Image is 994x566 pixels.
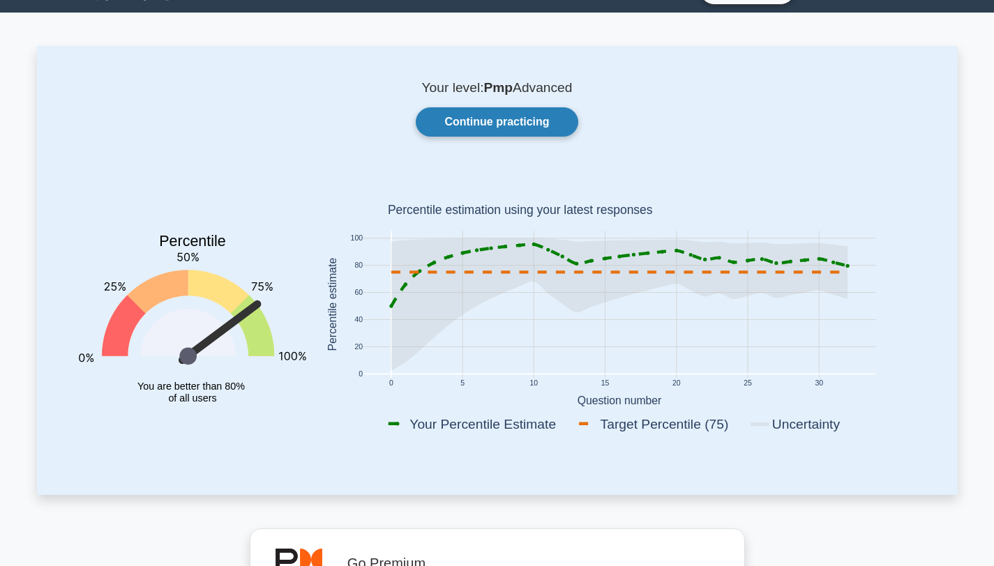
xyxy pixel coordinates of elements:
text: 100 [350,235,363,243]
text: 60 [354,289,363,297]
text: Percentile estimation using your latest responses [387,204,652,217]
b: Pmp [483,80,513,95]
text: 20 [354,344,363,351]
text: 0 [359,371,363,378]
tspan: of all users [168,392,216,404]
text: 20 [672,380,680,388]
text: 80 [354,262,363,270]
text: 0 [389,380,393,388]
text: 40 [354,316,363,324]
text: 10 [529,380,538,388]
text: 30 [815,380,823,388]
text: 15 [601,380,609,388]
a: Continue practicing [416,107,578,137]
p: Your level: Advanced [70,79,924,96]
text: 5 [460,380,465,388]
text: 25 [744,380,752,388]
text: Percentile estimate [326,258,338,351]
text: Question number [577,395,661,406]
text: Percentile [159,234,226,250]
tspan: You are better than 80% [137,381,245,392]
